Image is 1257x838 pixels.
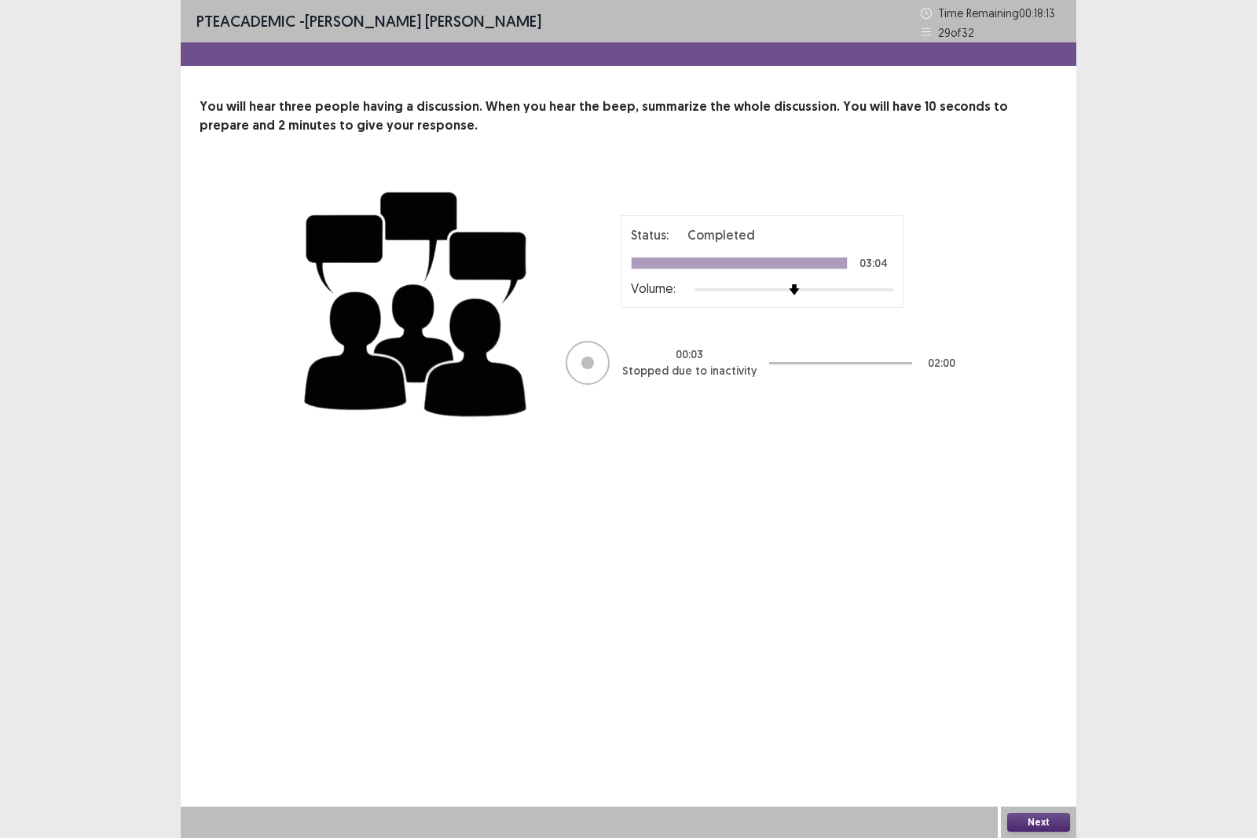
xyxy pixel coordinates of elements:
p: Stopped due to inactivity [622,363,757,379]
p: Volume: [631,279,676,298]
p: 00 : 03 [676,346,703,363]
span: PTE academic [196,11,295,31]
p: Completed [687,225,755,244]
img: group-discussion [299,173,534,430]
p: Time Remaining 00 : 18 : 13 [938,5,1061,21]
img: arrow-thumb [789,284,800,295]
p: 02 : 00 [928,355,955,371]
p: 03:04 [859,258,888,269]
p: Status: [631,225,669,244]
button: Next [1007,813,1070,832]
p: You will hear three people having a discussion. When you hear the beep, summarize the whole discu... [200,97,1057,135]
p: 29 of 32 [938,24,974,41]
p: - [PERSON_NAME] [PERSON_NAME] [196,9,541,33]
